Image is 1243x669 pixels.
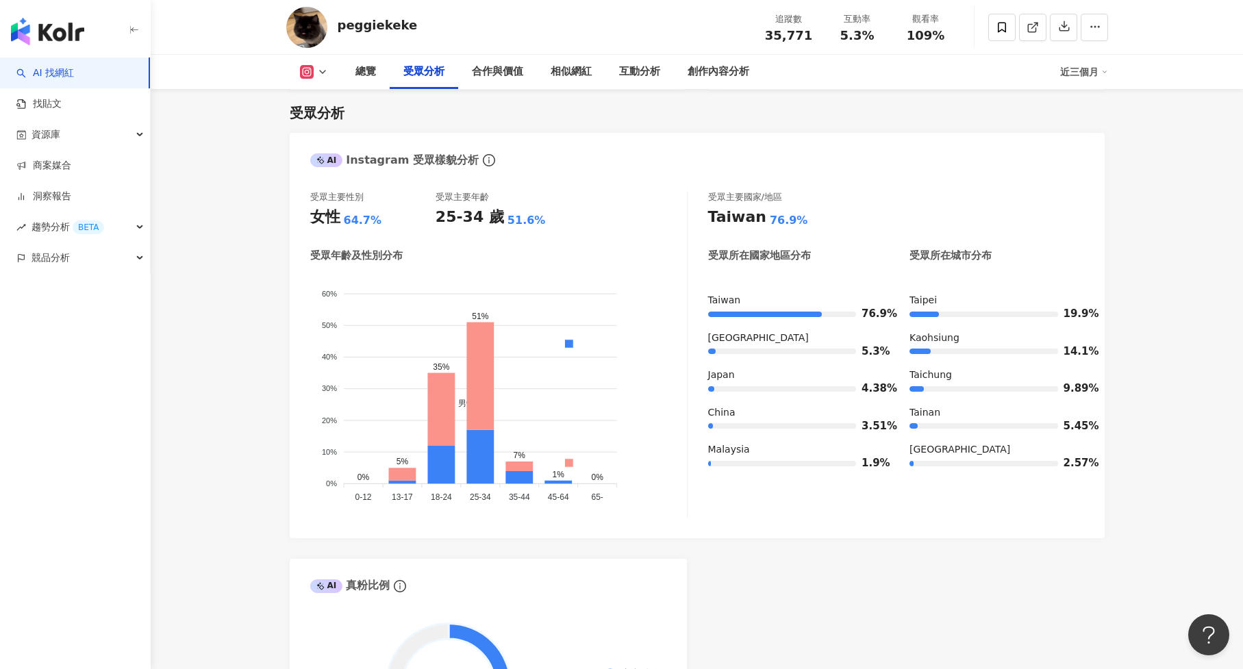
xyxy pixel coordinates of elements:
div: 近三個月 [1060,61,1108,83]
div: 受眾主要國家/地區 [708,191,782,203]
div: 合作與價值 [472,64,523,80]
div: 真粉比例 [310,578,390,593]
span: rise [16,223,26,232]
div: Instagram 受眾樣貌分析 [310,153,479,168]
div: Taichung [909,368,1084,382]
span: 5.3% [840,29,875,42]
div: 受眾主要年齡 [436,191,489,203]
div: 創作內容分析 [688,64,749,80]
tspan: 20% [321,416,336,425]
div: 相似網紅 [551,64,592,80]
tspan: 65- [591,492,603,502]
a: 找貼文 [16,97,62,111]
div: Malaysia [708,443,883,457]
tspan: 0% [326,479,337,488]
img: KOL Avatar [286,7,327,48]
span: 109% [907,29,945,42]
span: 19.9% [1064,309,1084,319]
span: 35,771 [765,28,812,42]
tspan: 25-34 [469,492,490,502]
span: info-circle [392,578,408,594]
span: 4.38% [862,383,882,394]
div: [GEOGRAPHIC_DATA] [708,331,883,345]
div: 女性 [310,207,340,228]
div: Taiwan [708,207,766,228]
iframe: Help Scout Beacon - Open [1188,614,1229,655]
tspan: 30% [321,384,336,392]
span: 5.3% [862,346,882,357]
div: Taipei [909,294,1084,307]
span: 2.57% [1064,458,1084,468]
div: 互動分析 [619,64,660,80]
span: 1.9% [862,458,882,468]
div: 受眾分析 [403,64,444,80]
div: 受眾年齡及性別分布 [310,249,403,263]
div: China [708,406,883,420]
div: 觀看率 [900,12,952,26]
div: 25-34 歲 [436,207,504,228]
tspan: 50% [321,321,336,329]
div: 受眾分析 [290,103,344,123]
span: 資源庫 [32,119,60,150]
span: 趨勢分析 [32,212,104,242]
span: 9.89% [1064,383,1084,394]
div: 51.6% [507,213,546,228]
div: 受眾主要性別 [310,191,364,203]
tspan: 13-17 [392,492,413,502]
div: Japan [708,368,883,382]
a: searchAI 找網紅 [16,66,74,80]
div: 64.7% [344,213,382,228]
span: 76.9% [862,309,882,319]
span: 男性 [448,399,475,408]
tspan: 10% [321,448,336,456]
div: 受眾所在城市分布 [909,249,992,263]
tspan: 40% [321,353,336,361]
div: [GEOGRAPHIC_DATA] [909,443,1084,457]
span: 5.45% [1064,421,1084,431]
div: 受眾所在國家地區分布 [708,249,811,263]
span: 3.51% [862,421,882,431]
div: 76.9% [770,213,808,228]
div: peggiekeke [338,16,418,34]
tspan: 18-24 [431,492,452,502]
a: 商案媒合 [16,159,71,173]
tspan: 0-12 [355,492,371,502]
tspan: 45-64 [547,492,568,502]
span: 14.1% [1064,346,1084,357]
div: Kaohsiung [909,331,1084,345]
div: 總覽 [355,64,376,80]
div: Taiwan [708,294,883,307]
div: BETA [73,220,104,234]
div: Tainan [909,406,1084,420]
div: 追蹤數 [763,12,815,26]
span: info-circle [481,152,497,168]
span: 競品分析 [32,242,70,273]
img: logo [11,18,84,45]
div: 互動率 [831,12,883,26]
tspan: 60% [321,290,336,298]
div: AI [310,153,343,167]
tspan: 35-44 [508,492,529,502]
div: AI [310,579,343,593]
a: 洞察報告 [16,190,71,203]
